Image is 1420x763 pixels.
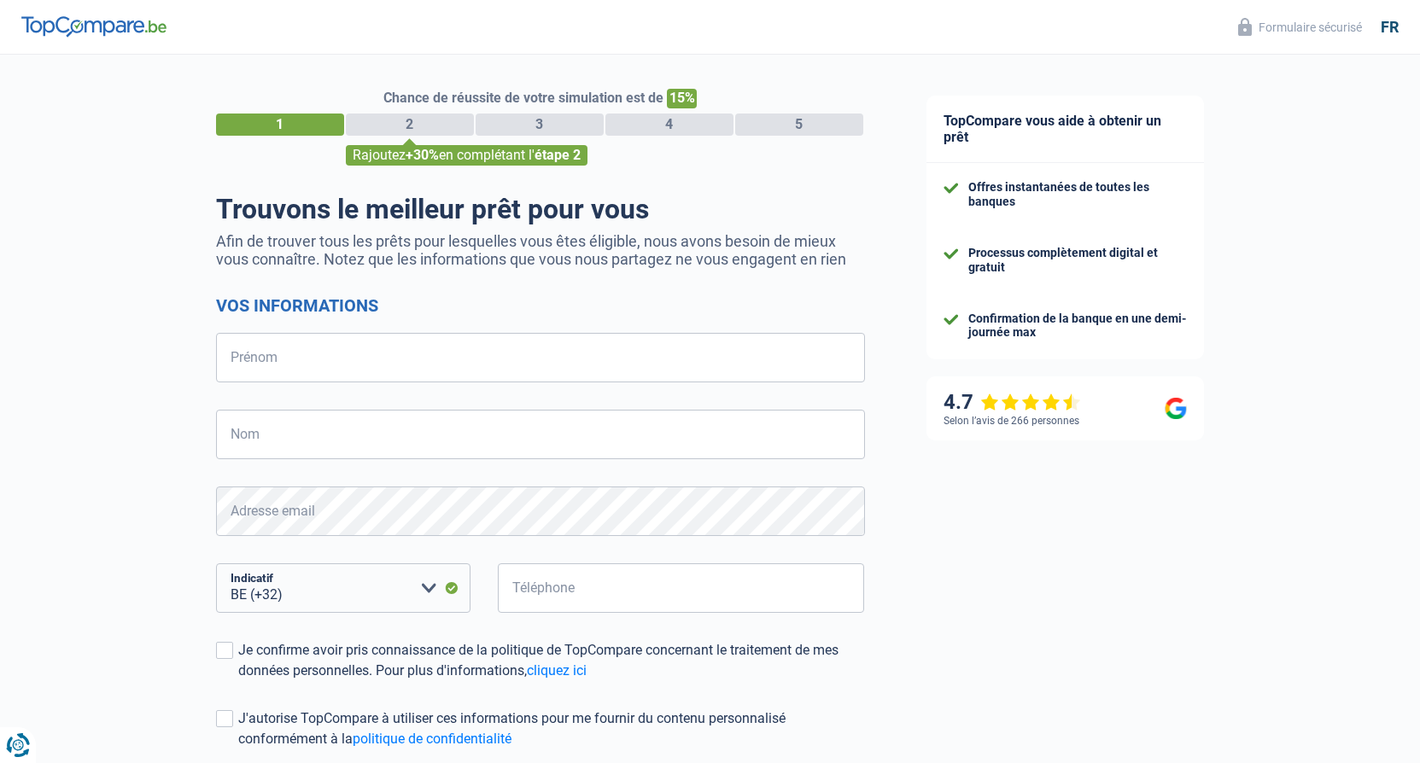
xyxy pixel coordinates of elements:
div: 5 [735,114,863,136]
span: Chance de réussite de votre simulation est de [383,90,663,106]
p: Afin de trouver tous les prêts pour lesquelles vous êtes éligible, nous avons besoin de mieux vou... [216,232,865,268]
div: 4 [605,114,733,136]
div: Offres instantanées de toutes les banques [968,180,1187,209]
div: Selon l’avis de 266 personnes [944,415,1079,427]
div: Je confirme avoir pris connaissance de la politique de TopCompare concernant le traitement de mes... [238,640,865,681]
a: cliquez ici [527,662,587,679]
div: 1 [216,114,344,136]
span: étape 2 [535,147,581,163]
div: Rajoutez en complétant l' [346,145,587,166]
a: politique de confidentialité [353,731,511,747]
input: 401020304 [498,563,865,613]
div: 4.7 [944,390,1081,415]
div: TopCompare vous aide à obtenir un prêt [926,96,1204,163]
span: 15% [667,89,697,108]
img: TopCompare Logo [21,16,167,37]
div: 3 [476,114,604,136]
div: fr [1381,18,1399,37]
h2: Vos informations [216,295,865,316]
span: +30% [406,147,439,163]
button: Formulaire sécurisé [1228,13,1372,41]
h1: Trouvons le meilleur prêt pour vous [216,193,865,225]
div: J'autorise TopCompare à utiliser ces informations pour me fournir du contenu personnalisé conform... [238,708,865,749]
div: Processus complètement digital et gratuit [968,246,1187,275]
div: 2 [346,114,474,136]
div: Confirmation de la banque en une demi-journée max [968,312,1187,341]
